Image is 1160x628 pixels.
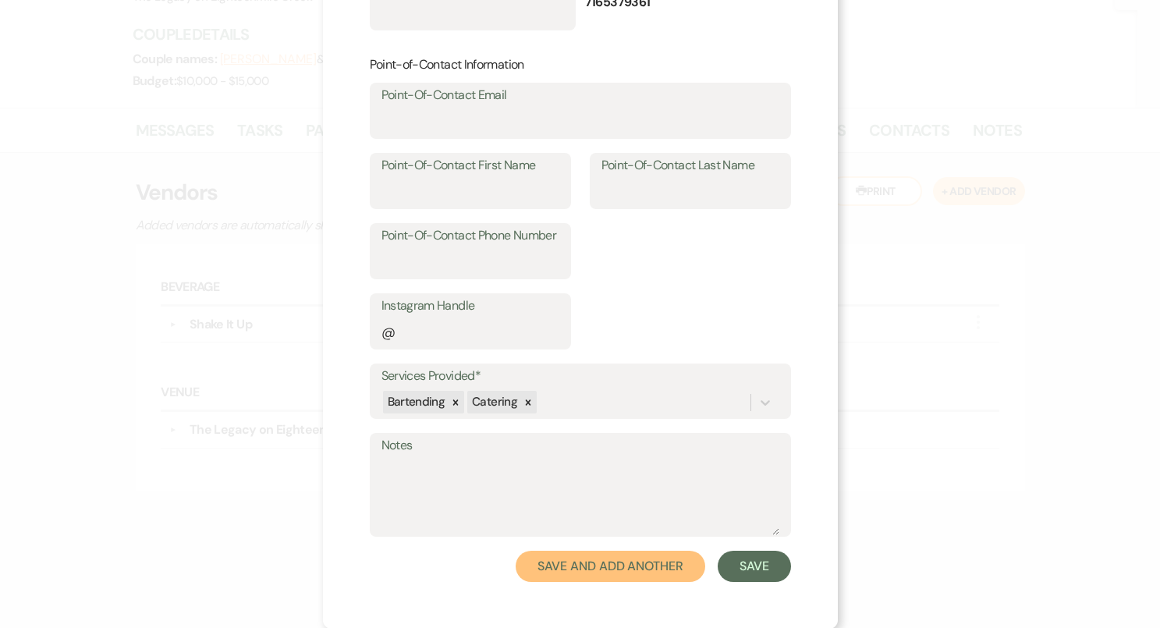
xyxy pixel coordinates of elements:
[381,435,779,457] label: Notes
[370,56,791,73] h3: Point-of-Contact Information
[516,551,704,582] button: Save and Add Another
[381,365,779,388] label: Services Provided*
[381,295,559,318] label: Instagram Handle
[381,322,395,343] div: @
[381,84,779,107] label: Point-Of-Contact Email
[381,154,559,177] label: Point-Of-Contact First Name
[601,154,779,177] label: Point-Of-Contact Last Name
[383,391,448,413] div: Bartending
[467,391,520,413] div: Catering
[718,551,791,582] button: Save
[381,225,559,247] label: Point-Of-Contact Phone Number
